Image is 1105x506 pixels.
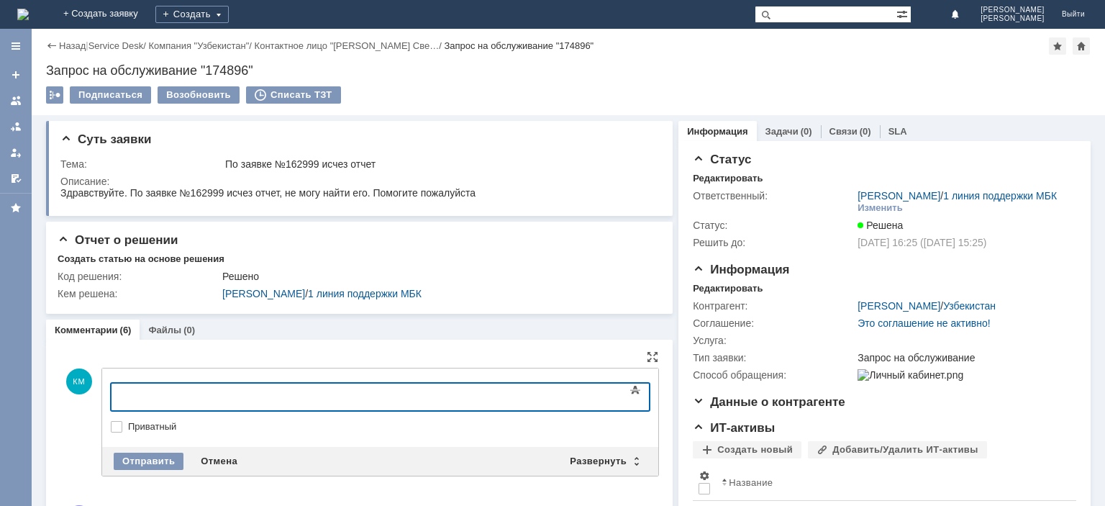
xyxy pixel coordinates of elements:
div: / [88,40,149,51]
a: Заявки в моей ответственности [4,115,27,138]
div: (0) [860,126,871,137]
div: Решить до: [693,237,855,248]
img: Личный кабинет.png [858,369,963,381]
div: Тип заявки: [693,352,855,363]
div: (0) [183,325,195,335]
div: Код решения: [58,271,219,282]
a: Узбекистан [943,300,996,312]
a: Service Desk [88,40,144,51]
a: Это соглашение не активно! [858,317,991,329]
span: Статус [693,153,751,166]
div: / [255,40,445,51]
div: Описание: [60,176,655,187]
div: (6) [120,325,132,335]
div: / [858,190,1057,202]
span: ИТ-активы [693,421,775,435]
th: Название [716,464,1065,501]
span: Отчет о решении [58,233,178,247]
div: / [222,288,652,299]
a: Заявки на командах [4,89,27,112]
div: Сделать домашней страницей [1073,37,1090,55]
span: [PERSON_NAME] [981,14,1045,23]
a: Компания "Узбекистан" [148,40,249,51]
div: Редактировать [693,283,763,294]
div: Ответственный: [693,190,855,202]
div: Запрос на обслуживание "174896" [444,40,594,51]
a: Мои заявки [4,141,27,164]
div: | [86,40,88,50]
div: Статус: [693,220,855,231]
span: [PERSON_NAME] [981,6,1045,14]
div: / [858,300,996,312]
span: Расширенный поиск [896,6,911,20]
a: [PERSON_NAME] [858,190,940,202]
a: Назад [59,40,86,51]
div: (0) [801,126,812,137]
span: КМ [66,369,92,394]
a: Комментарии [55,325,118,335]
label: Приватный [128,421,647,433]
div: Соглашение: [693,317,855,329]
span: Показать панель инструментов [627,381,644,399]
img: logo [17,9,29,20]
div: Способ обращения: [693,369,855,381]
span: Информация [693,263,789,276]
a: Файлы [148,325,181,335]
div: Решено [222,271,652,282]
a: Контактное лицо "[PERSON_NAME] Све… [255,40,440,51]
span: Настройки [699,470,710,482]
div: Услуга: [693,335,855,346]
div: Создать статью на основе решения [58,253,224,265]
a: Информация [687,126,747,137]
a: Мои согласования [4,167,27,190]
div: Тема: [60,158,222,170]
a: Создать заявку [4,63,27,86]
a: [PERSON_NAME] [858,300,940,312]
div: / [148,40,254,51]
span: [DATE] 16:25 ([DATE] 15:25) [858,237,986,248]
a: [PERSON_NAME] [222,288,305,299]
a: Задачи [765,126,799,137]
div: На всю страницу [647,351,658,363]
a: Перейти на домашнюю страницу [17,9,29,20]
div: Запрос на обслуживание [858,352,1069,363]
a: SLA [888,126,907,137]
div: Контрагент: [693,300,855,312]
span: Данные о контрагенте [693,395,845,409]
div: По заявке №162999 исчез отчет [225,158,652,170]
span: Суть заявки [60,132,151,146]
span: Решена [858,220,903,231]
div: Кем решена: [58,288,219,299]
div: Изменить [858,202,903,214]
a: 1 линия поддержки МБК [308,288,422,299]
a: Связи [829,126,858,137]
div: Редактировать [693,173,763,184]
div: Запрос на обслуживание "174896" [46,63,1091,78]
div: Добавить в избранное [1049,37,1066,55]
div: Создать [155,6,229,23]
a: 1 линия поддержки МБК [943,190,1057,202]
div: Название [729,477,773,488]
div: Работа с массовостью [46,86,63,104]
